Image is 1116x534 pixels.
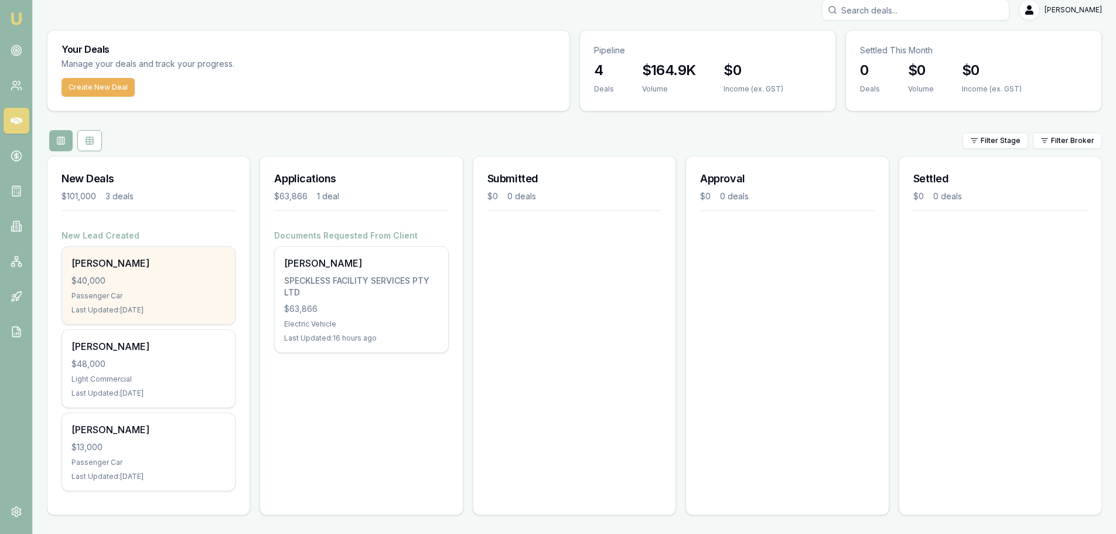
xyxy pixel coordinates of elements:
[71,389,226,398] div: Last Updated: [DATE]
[963,132,1028,149] button: Filter Stage
[908,61,934,80] h3: $0
[594,84,614,94] div: Deals
[860,84,880,94] div: Deals
[594,61,614,80] h3: 4
[284,334,438,343] div: Last Updated: 16 hours ago
[71,256,226,270] div: [PERSON_NAME]
[913,191,924,202] div: $0
[71,291,226,301] div: Passenger Car
[284,303,438,315] div: $63,866
[71,472,226,481] div: Last Updated: [DATE]
[723,61,783,80] h3: $0
[1051,136,1094,145] span: Filter Broker
[487,171,661,187] h3: Submitted
[71,441,226,453] div: $13,000
[962,84,1022,94] div: Income (ex. GST)
[962,61,1022,80] h3: $0
[860,61,880,80] h3: 0
[981,136,1021,145] span: Filter Stage
[908,84,934,94] div: Volume
[274,171,448,187] h3: Applications
[860,45,1087,56] p: Settled This Month
[62,230,236,242] h4: New Lead Created
[700,171,874,187] h3: Approval
[62,171,236,187] h3: New Deals
[62,57,361,71] p: Manage your deals and track your progress.
[274,230,448,242] h4: Documents Requested From Client
[71,275,226,287] div: $40,000
[284,256,438,270] div: [PERSON_NAME]
[507,191,536,202] div: 0 deals
[284,275,438,298] div: SPECKLESS FACILITY SERVICES PTY LTD
[642,61,696,80] h3: $164.9K
[62,78,135,97] button: Create New Deal
[62,45,555,54] h3: Your Deals
[594,45,821,56] p: Pipeline
[71,305,226,315] div: Last Updated: [DATE]
[933,191,962,202] div: 0 deals
[1033,132,1102,149] button: Filter Broker
[71,375,226,384] div: Light Commercial
[105,191,134,202] div: 3 deals
[71,358,226,370] div: $48,000
[913,171,1087,187] h3: Settled
[487,191,498,202] div: $0
[700,191,711,202] div: $0
[1045,5,1102,15] span: [PERSON_NAME]
[71,339,226,353] div: [PERSON_NAME]
[9,12,23,26] img: emu-icon-u.png
[642,84,696,94] div: Volume
[723,84,783,94] div: Income (ex. GST)
[720,191,749,202] div: 0 deals
[274,191,308,202] div: $63,866
[62,191,96,202] div: $101,000
[284,319,438,329] div: Electric Vehicle
[71,458,226,467] div: Passenger Car
[317,191,339,202] div: 1 deal
[71,423,226,437] div: [PERSON_NAME]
